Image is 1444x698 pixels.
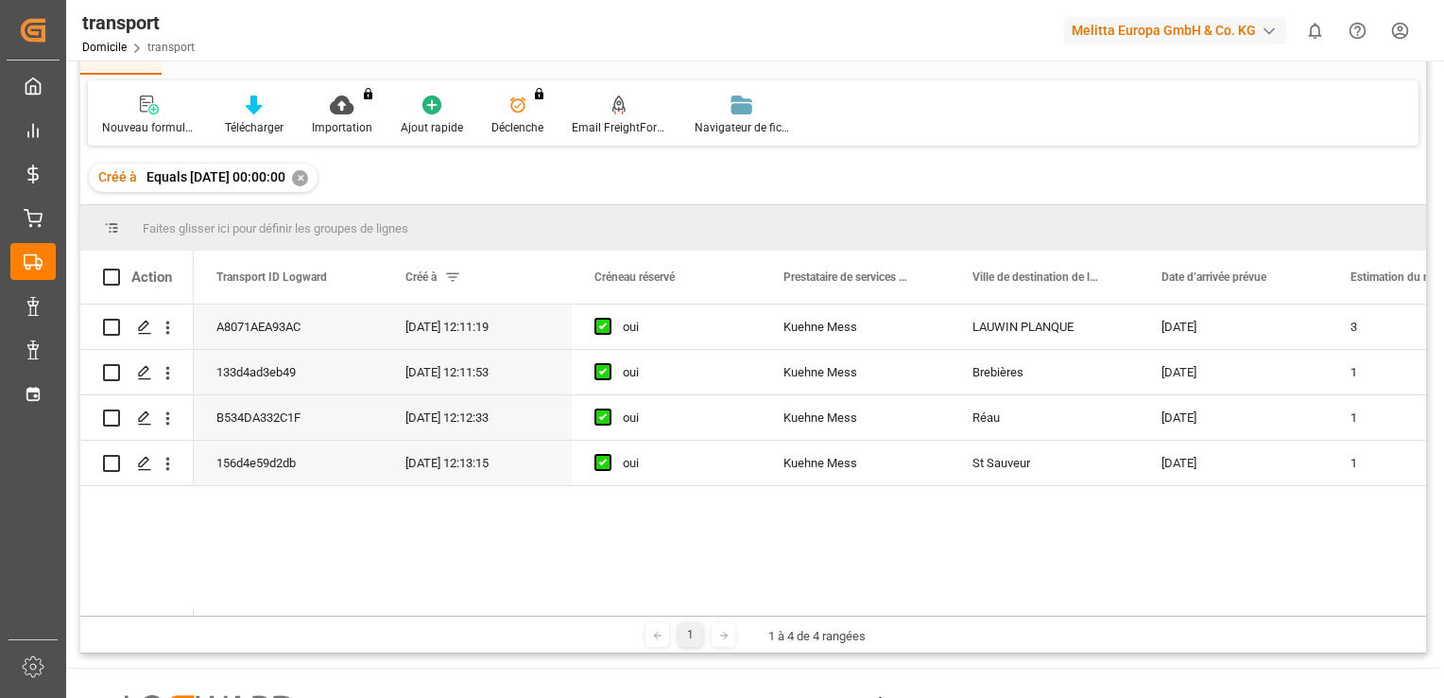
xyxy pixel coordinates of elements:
[1336,9,1379,52] button: Centre d’aide
[194,441,383,485] div: 156d4e59d2db
[98,169,137,184] span: Créé à
[401,119,463,136] div: Ajout rapide
[80,350,194,395] div: Appuyez sur ESPACE pour sélectionner cette rangée.
[1139,305,1328,349] div: [DATE]
[623,305,738,349] div: oui
[950,395,1139,440] div: Réau
[383,350,572,394] div: [DATE] 12:11:53
[950,350,1139,394] div: Brebières
[80,305,194,350] div: Appuyez sur ESPACE pour sélectionner cette rangée.
[1139,395,1328,440] div: [DATE]
[761,350,950,394] div: Kuehne Mess
[131,269,172,286] div: Action
[383,441,572,485] div: [DATE] 12:13:15
[761,441,950,485] div: Kuehne Mess
[102,119,197,136] div: Nouveau formulaire
[383,395,572,440] div: [DATE] 12:12:33
[1161,270,1266,284] span: Date d’arrivée prévue
[80,395,194,441] div: Appuyez sur ESPACE pour sélectionner cette rangée.
[679,623,702,647] div: 1
[695,119,789,136] div: Navigateur de fichiers
[1064,12,1294,48] button: Melitta Europa GmbH & Co. KG
[594,270,675,284] span: Créneau réservé
[82,9,195,37] div: transport
[972,270,1099,284] span: Ville de destination de livraison
[768,627,866,646] div: 1 à 4 de 4 rangées
[216,270,327,284] span: Transport ID Logward
[761,395,950,440] div: Kuehne Mess
[194,395,383,440] div: B534DA332C1F
[761,305,950,349] div: Kuehne Mess
[623,442,738,485] div: oui
[950,441,1139,485] div: St Sauveur
[1294,9,1336,52] button: Afficher 0 nouvelles notifications
[1072,21,1256,41] font: Melitta Europa GmbH & Co. KG
[405,270,437,284] span: Créé à
[623,396,738,440] div: oui
[383,305,572,349] div: [DATE] 12:11:19
[1139,350,1328,394] div: [DATE]
[143,221,408,236] span: Faites glisser ici pour définir les groupes de lignes
[623,351,738,394] div: oui
[80,441,194,486] div: Appuyez sur ESPACE pour sélectionner cette rangée.
[82,41,127,54] a: Domicile
[783,270,910,284] span: Prestataire de services de transport
[225,119,284,136] div: Télécharger
[194,305,383,349] div: A8071AEA93AC
[292,170,308,186] div: ✕
[572,119,666,136] div: Email FreightForwarders
[146,169,285,184] span: Equals [DATE] 00:00:00
[1139,441,1328,485] div: [DATE]
[194,350,383,394] div: 133d4ad3eb49
[950,305,1139,349] div: LAUWIN PLANQUE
